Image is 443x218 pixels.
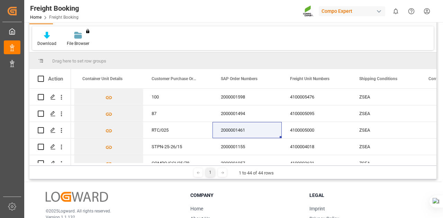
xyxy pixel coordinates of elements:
div: 1 to 44 of 44 rows [239,170,274,177]
h3: Company [190,192,301,199]
div: ZSEA [351,105,420,122]
div: Download [37,40,56,47]
div: 4100005476 [282,89,351,105]
a: Home [30,15,42,20]
a: Imprint [309,206,325,211]
button: show 0 new notifications [388,3,404,19]
div: Action [48,76,63,82]
div: 4100004018 [282,139,351,155]
span: Container Unit Details [82,76,123,81]
div: RTC/025 [143,122,213,138]
div: 2000001057 [213,155,282,171]
button: Compo Expert [319,4,388,18]
div: 2000001598 [213,89,282,105]
div: 87 [143,105,213,122]
button: Help Center [404,3,419,19]
div: Press SPACE to select this row. [29,105,71,122]
a: Home [190,206,203,211]
div: ZSEA [351,89,420,105]
img: Screenshot%202023-09-29%20at%2010.02.21.png_1712312052.png [303,5,314,17]
div: 4100005095 [282,105,351,122]
div: ZSEA [351,139,420,155]
div: Freight Booking [30,3,79,13]
div: STPN-25-26/15 [143,139,213,155]
div: Press SPACE to select this row. [29,155,71,172]
img: Logward Logo [46,192,108,202]
div: Press SPACE to select this row. [29,89,71,105]
div: Press SPACE to select this row. [29,122,71,139]
span: Drag here to set row groups [52,58,106,64]
div: 2000001461 [213,122,282,138]
div: Press SPACE to select this row. [29,139,71,155]
div: Compo Expert [319,6,385,16]
span: Shipping Conditions [359,76,397,81]
div: COMPO/GCI/25/78 [143,155,213,171]
div: 4100005000 [282,122,351,138]
div: ZSEA [351,122,420,138]
div: 2000001494 [213,105,282,122]
span: SAP Order Numbers [221,76,257,81]
div: 1 [206,168,215,177]
div: ZSEA [351,155,420,171]
span: Customer Purchase Order Numbers [152,76,198,81]
div: 2000001155 [213,139,282,155]
h3: Legal [309,192,420,199]
p: © 2025 Logward. All rights reserved. [46,208,173,214]
div: 4100003631 [282,155,351,171]
div: 100 [143,89,213,105]
span: Freight Unit Numbers [290,76,329,81]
